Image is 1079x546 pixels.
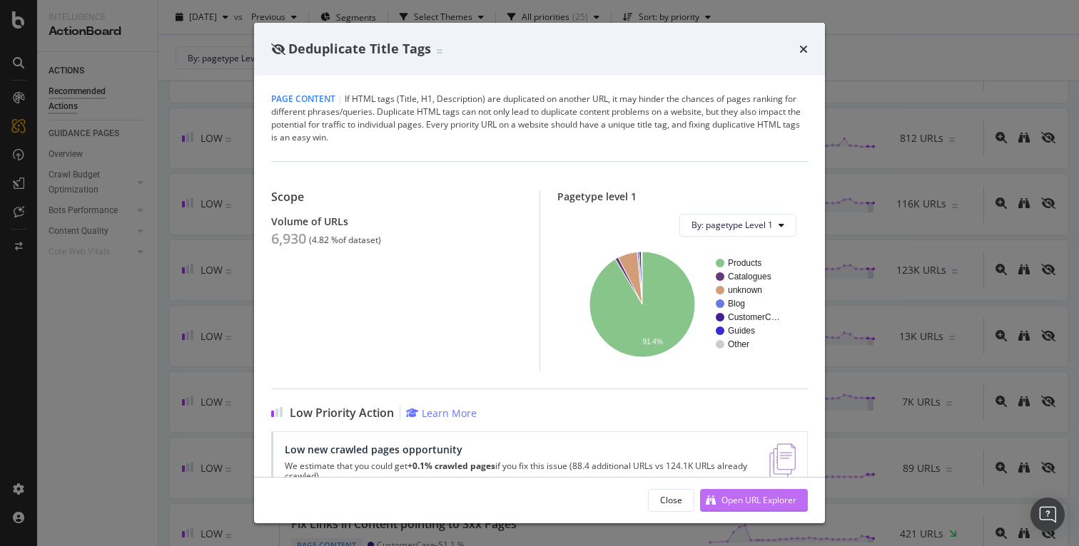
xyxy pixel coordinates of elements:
text: Blog [728,299,745,309]
text: Products [728,258,761,268]
strong: +0.1% crawled pages [407,460,495,472]
button: Close [648,489,694,512]
div: Open Intercom Messenger [1030,498,1065,532]
div: times [799,40,808,58]
text: Other [728,339,749,349]
text: Guides [728,326,755,336]
text: unknown [728,285,762,295]
span: | [338,93,343,105]
div: ( 4.82 % of dataset ) [309,235,381,245]
button: Open URL Explorer [700,489,808,512]
div: 6,930 [271,230,306,247]
div: eye-slash [271,43,285,55]
button: By: pagetype Level 1 [679,214,796,237]
div: Learn More [422,406,477,420]
svg: A chart. [569,248,791,360]
span: Low Priority Action [290,406,394,420]
img: e5DMFwAAAABJRU5ErkJggg== [769,443,796,479]
div: Pagetype level 1 [557,190,809,202]
div: Volume of URLs [271,215,522,227]
div: Close [660,494,682,506]
text: CustomerC… [728,312,780,322]
p: We estimate that you could get if you fix this issue (88.4 additional URLs vs 124.1K URLs already... [285,461,752,481]
a: Learn More [406,406,477,420]
div: Open URL Explorer [721,494,796,506]
text: 91.4% [642,338,662,346]
div: Scope [271,190,522,204]
div: Low new crawled pages opportunity [285,443,752,455]
div: modal [254,23,825,523]
img: Equal [437,49,442,53]
span: By: pagetype Level 1 [692,219,773,231]
text: Catalogues [728,272,771,282]
div: If HTML tags (Title, H1, Description) are duplicated on another URL, it may hinder the chances of... [271,93,808,144]
span: Page Content [271,93,335,105]
span: Deduplicate Title Tags [288,40,431,57]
